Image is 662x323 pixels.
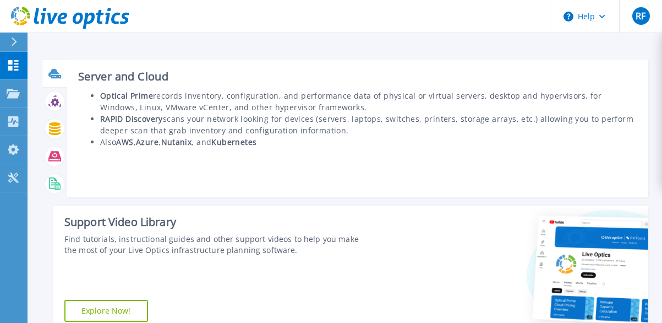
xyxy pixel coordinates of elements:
b: Nutanix [161,137,192,147]
li: scans your network looking for devices (servers, laptops, switches, printers, storage arrays, etc... [100,113,637,136]
h3: Server and Cloud [78,71,637,83]
b: Kubernetes [211,137,256,147]
li: Also , , , and [100,136,637,148]
b: RAPID Discovery [100,114,163,124]
a: Explore Now! [64,300,148,322]
b: Azure [136,137,158,147]
b: Optical Prime [100,90,153,101]
div: Support Video Library [64,215,373,229]
li: records inventory, configuration, and performance data of physical or virtual servers, desktop an... [100,90,637,113]
b: AWS [116,137,133,147]
div: Find tutorials, instructional guides and other support videos to help you make the most of your L... [64,234,373,256]
span: RF [636,12,645,20]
